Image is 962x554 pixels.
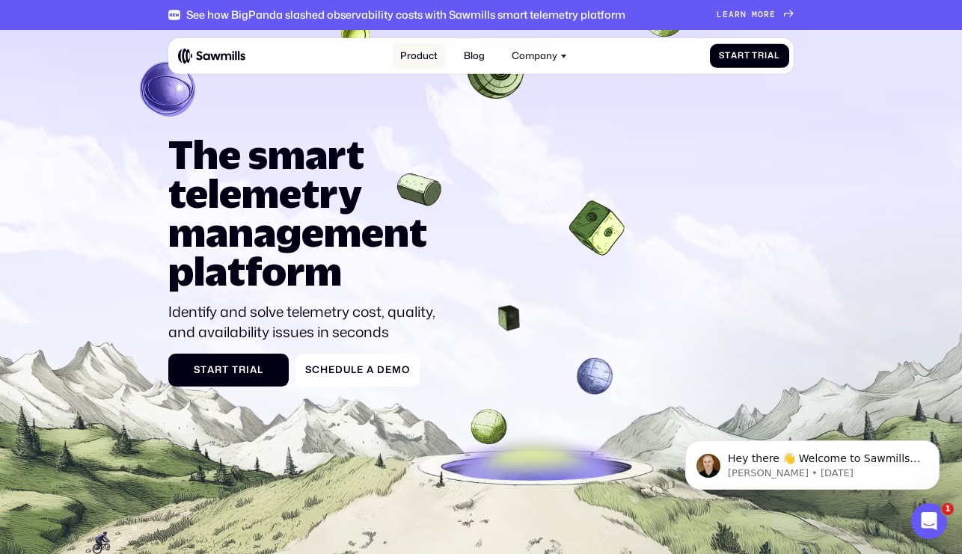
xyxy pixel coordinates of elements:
[768,51,774,61] span: a
[717,10,723,20] span: L
[758,10,764,20] span: o
[367,364,374,375] span: a
[246,364,250,375] span: i
[377,364,385,375] span: D
[731,51,738,61] span: a
[312,364,320,375] span: c
[729,10,735,20] span: a
[295,354,419,387] a: ScheduleaDemo
[357,364,364,375] span: e
[186,8,625,21] div: See how BigPanda slashed observability costs with Sawmills smart telemetry platform
[719,51,725,61] span: S
[457,43,492,70] a: Blog
[764,10,770,20] span: r
[207,364,215,375] span: a
[385,364,392,375] span: e
[942,503,954,515] span: 1
[752,51,758,61] span: T
[200,364,207,375] span: t
[351,364,357,375] span: l
[392,364,402,375] span: m
[663,409,962,514] iframe: Intercom notifications message
[735,10,741,20] span: r
[335,364,343,375] span: d
[250,364,257,375] span: a
[222,364,229,375] span: t
[725,51,731,61] span: t
[328,364,335,375] span: e
[168,354,289,387] a: StartTrial
[758,51,765,61] span: r
[911,503,947,539] iframe: Intercom live chat
[765,51,768,61] span: i
[232,364,239,375] span: T
[512,50,557,61] div: Company
[752,10,758,20] span: m
[741,10,747,20] span: n
[343,364,351,375] span: u
[717,10,794,20] a: Learnmore
[168,135,447,290] h1: The smart telemetry management platform
[305,364,312,375] span: S
[168,301,447,342] p: Identify and solve telemetry cost, quality, and availability issues in seconds
[710,43,789,68] a: StartTrial
[239,364,246,375] span: r
[738,51,744,61] span: r
[257,364,263,375] span: l
[393,43,444,70] a: Product
[770,10,776,20] span: e
[194,364,200,375] span: S
[215,364,222,375] span: r
[504,43,574,70] div: Company
[744,51,750,61] span: t
[402,364,410,375] span: o
[774,51,779,61] span: l
[723,10,729,20] span: e
[320,364,328,375] span: h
